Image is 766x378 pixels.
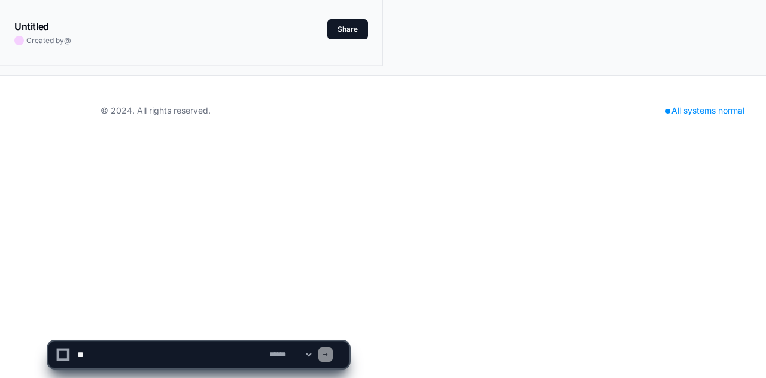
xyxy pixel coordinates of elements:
div: © 2024. All rights reserved. [101,105,211,117]
h1: Untitled [14,19,49,33]
div: All systems normal [658,102,752,119]
button: Share [327,19,368,39]
span: Created by [26,36,71,45]
span: @ [64,36,71,45]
